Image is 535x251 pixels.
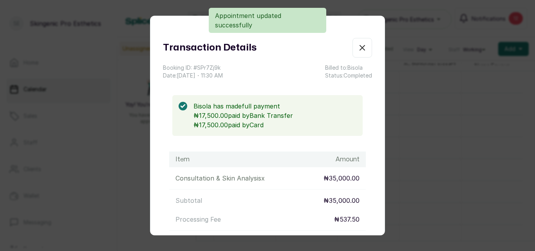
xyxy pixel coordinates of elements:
p: Booking ID: # SPr7Zj9k [163,64,223,72]
p: Appointment updated successfully [215,11,320,30]
p: ₦35,000.00 [324,173,360,183]
p: ₦537.50 [334,215,360,224]
h1: Amount [336,155,360,164]
p: Billed to: Bisola [325,64,372,72]
h1: Item [175,155,190,164]
p: Bisola has made full payment [193,101,356,111]
p: ₦35,000.00 [324,196,360,205]
p: Date: [DATE] ・ 11:30 AM [163,72,223,79]
p: ₦17,500.00 paid by Bank Transfer [193,111,356,120]
p: Consultation & Skin Analysis x [175,173,265,183]
p: Subtotal [175,196,202,205]
p: Status: Completed [325,72,372,79]
h1: Transaction Details [163,41,257,55]
p: ₦17,500.00 paid by Card [193,120,356,130]
p: Processing Fee [175,215,221,224]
